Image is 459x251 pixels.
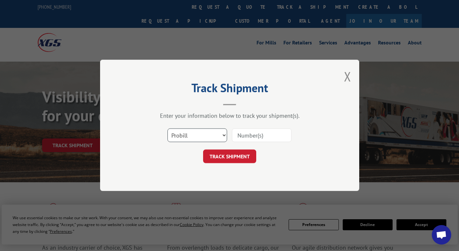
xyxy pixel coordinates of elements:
[432,225,451,245] div: Open chat
[203,150,256,163] button: TRACK SHIPMENT
[232,129,292,142] input: Number(s)
[132,83,327,96] h2: Track Shipment
[132,112,327,120] div: Enter your information below to track your shipment(s).
[344,68,351,85] button: Close modal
